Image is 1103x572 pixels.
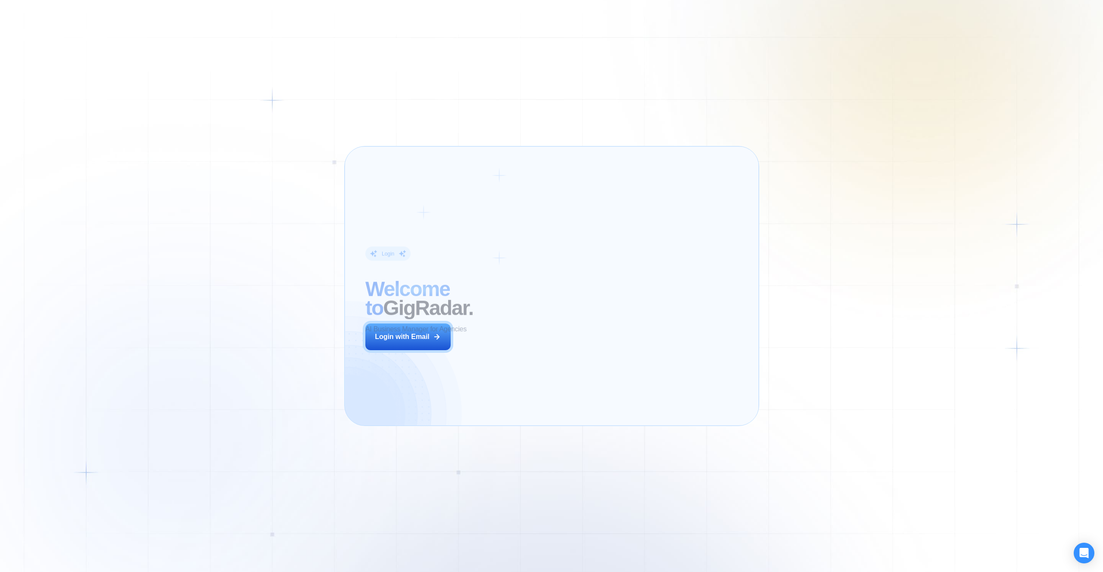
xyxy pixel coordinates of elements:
h2: ‍ GigRadar. [365,280,543,317]
div: Open Intercom Messenger [1074,543,1094,563]
div: Login with Email [375,332,430,342]
div: Login [382,250,394,257]
span: Welcome to [365,277,450,319]
button: Login with Email [365,323,451,350]
p: AI Business Manager for Agencies [365,324,467,334]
